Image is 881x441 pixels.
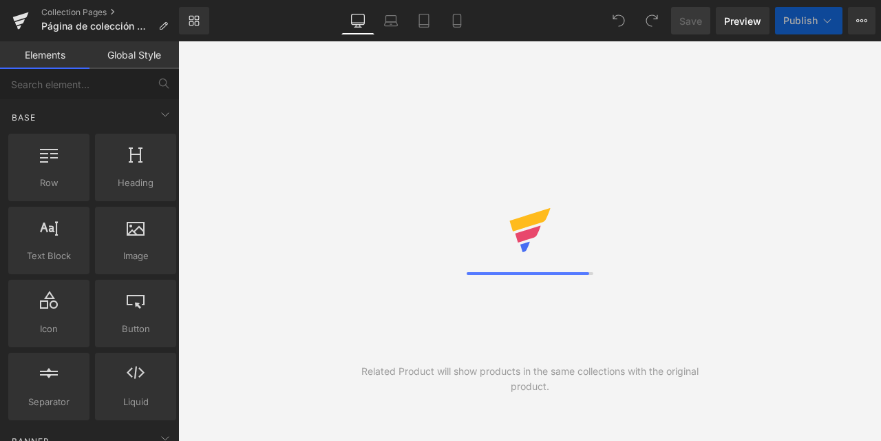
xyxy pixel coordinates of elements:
[179,7,209,34] a: New Library
[12,322,85,336] span: Icon
[99,322,172,336] span: Button
[638,7,666,34] button: Redo
[41,7,179,18] a: Collection Pages
[848,7,875,34] button: More
[41,21,153,32] span: Página de colección OUTLET
[99,395,172,409] span: Liquid
[12,395,85,409] span: Separator
[716,7,769,34] a: Preview
[89,41,179,69] a: Global Style
[374,7,407,34] a: Laptop
[99,249,172,263] span: Image
[440,7,474,34] a: Mobile
[341,7,374,34] a: Desktop
[99,176,172,190] span: Heading
[783,15,818,26] span: Publish
[12,249,85,263] span: Text Block
[407,7,440,34] a: Tablet
[10,111,37,124] span: Base
[775,7,842,34] button: Publish
[605,7,633,34] button: Undo
[679,14,702,28] span: Save
[354,364,705,394] div: Related Product will show products in the same collections with the original product.
[724,14,761,28] span: Preview
[12,176,85,190] span: Row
